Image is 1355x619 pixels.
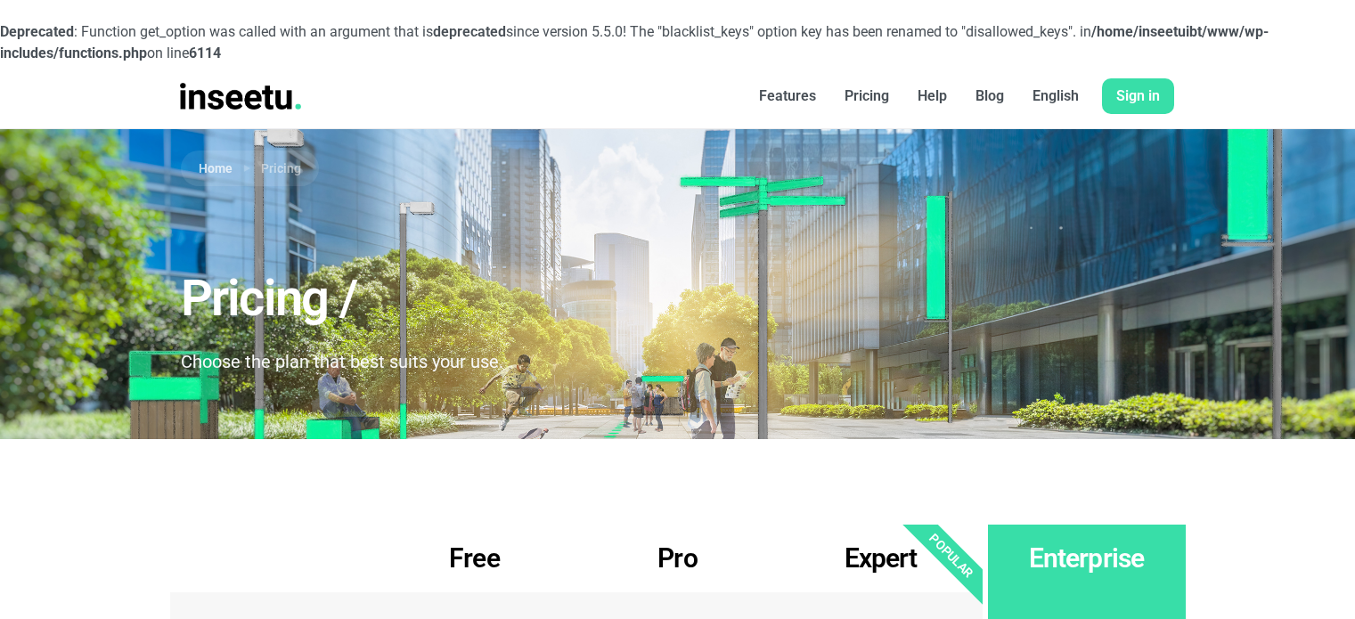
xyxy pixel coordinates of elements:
[961,78,1018,114] a: Blog
[181,151,1175,186] nav: breadcrumb
[745,78,830,114] a: Features
[181,348,837,375] p: Choose the plan that best suits your use.
[780,542,983,574] h2: Expert
[988,542,1186,574] h3: Enterprise
[189,45,221,61] b: 6114
[975,87,1004,104] font: Blog
[918,87,947,104] font: Help
[903,78,961,114] a: Help
[830,78,903,114] a: Pricing
[845,87,889,104] font: Pricing
[759,87,816,104] font: Features
[373,542,576,574] h2: Free
[1018,78,1093,114] a: English
[233,158,301,179] li: Pricing
[1102,78,1174,114] a: Sign in
[576,542,780,574] h2: Pro
[199,159,233,178] a: Home
[433,23,506,40] strong: deprecated
[181,272,837,327] h1: Pricing /
[180,83,301,110] img: INSEETU
[1116,87,1160,104] font: Sign in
